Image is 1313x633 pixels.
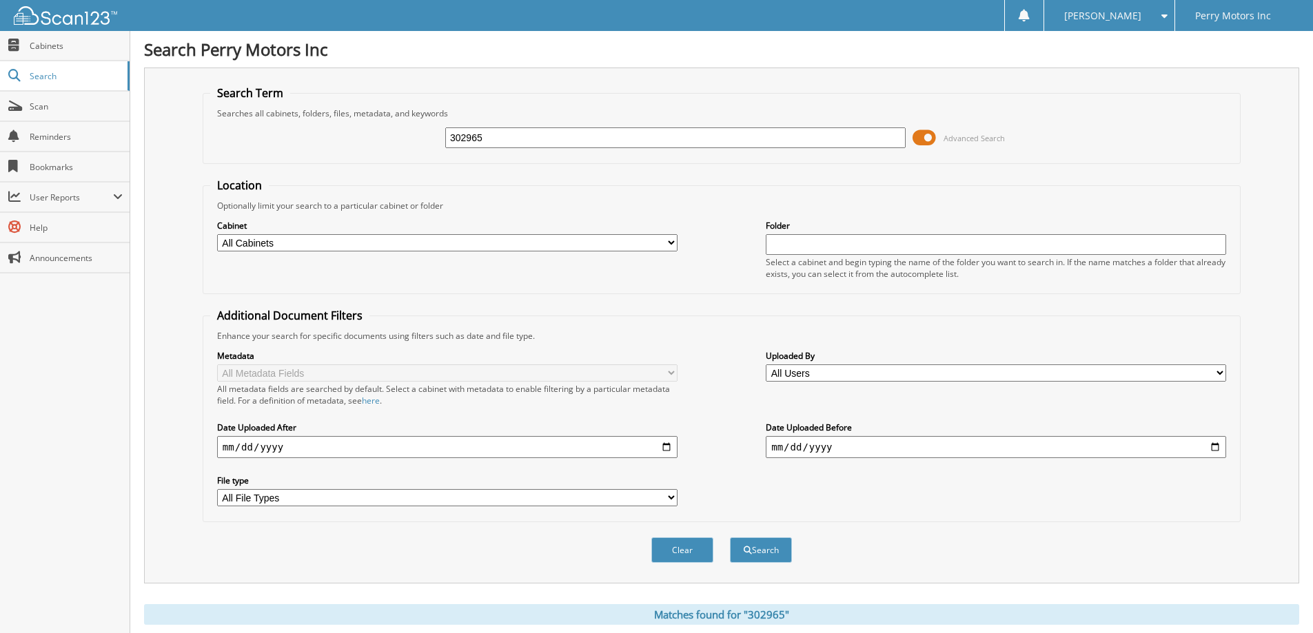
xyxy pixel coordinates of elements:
[30,252,123,264] span: Announcements
[217,220,678,231] label: Cabinet
[30,222,123,234] span: Help
[210,330,1233,342] div: Enhance your search for specific documents using filters such as date and file type.
[217,350,678,362] label: Metadata
[210,107,1233,119] div: Searches all cabinets, folders, files, metadata, and keywords
[30,101,123,112] span: Scan
[1195,12,1271,20] span: Perry Motors Inc
[362,395,380,406] a: here
[217,475,678,486] label: File type
[217,422,678,433] label: Date Uploaded After
[217,383,678,406] div: All metadata fields are searched by default. Select a cabinet with metadata to enable filtering b...
[730,537,792,563] button: Search
[14,6,117,25] img: scan123-logo-white.svg
[144,38,1299,61] h1: Search Perry Motors Inc
[30,191,113,203] span: User Reports
[766,256,1226,280] div: Select a cabinet and begin typing the name of the folder you want to search in. If the name match...
[144,604,1299,625] div: Matches found for "302965"
[30,161,123,173] span: Bookmarks
[30,40,123,52] span: Cabinets
[210,178,269,193] legend: Location
[766,220,1226,231] label: Folder
[651,537,713,563] button: Clear
[766,436,1226,458] input: end
[30,70,121,82] span: Search
[944,133,1005,143] span: Advanced Search
[30,131,123,143] span: Reminders
[766,350,1226,362] label: Uploaded By
[210,308,369,323] legend: Additional Document Filters
[1064,12,1141,20] span: [PERSON_NAME]
[217,436,678,458] input: start
[210,200,1233,211] div: Optionally limit your search to a particular cabinet or folder
[766,422,1226,433] label: Date Uploaded Before
[210,85,290,101] legend: Search Term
